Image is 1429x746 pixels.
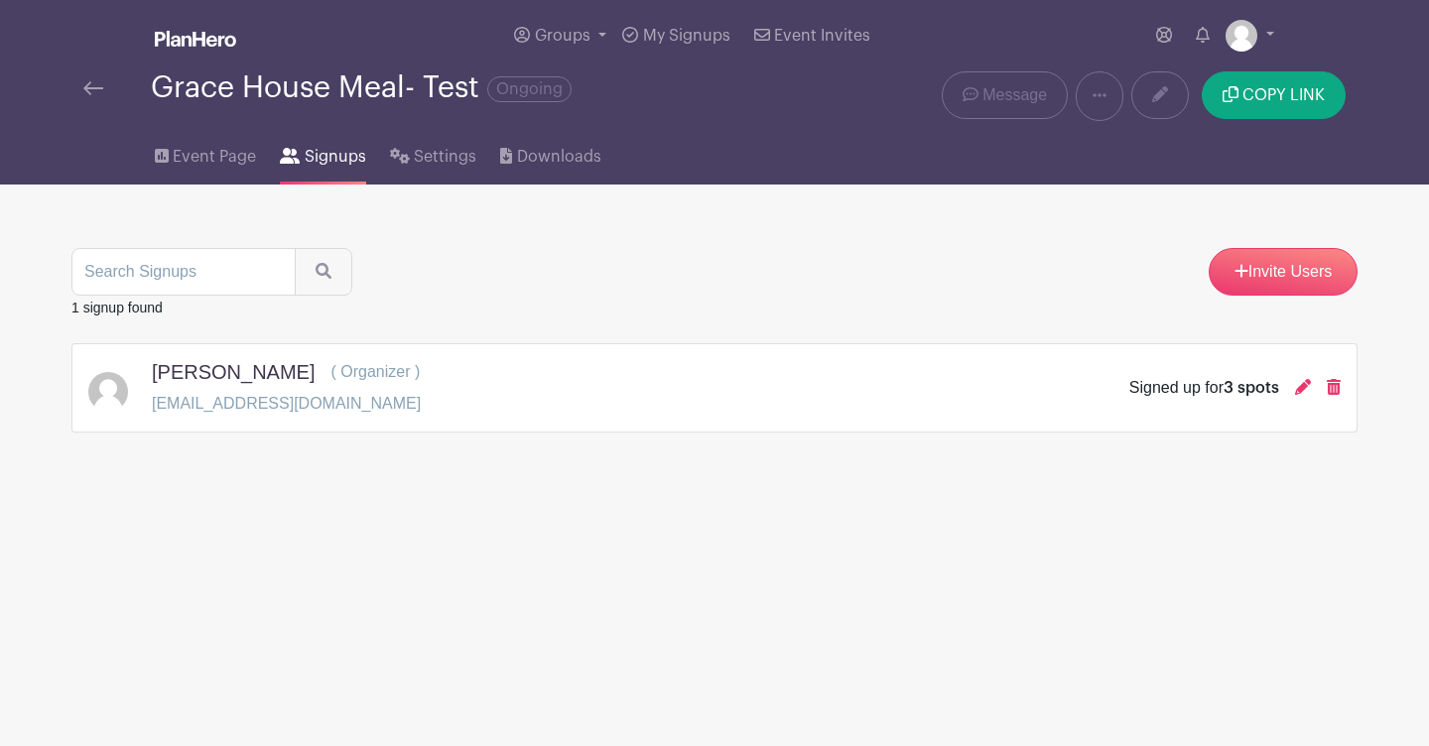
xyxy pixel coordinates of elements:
[1224,380,1279,396] span: 3 spots
[83,81,103,95] img: back-arrow-29a5d9b10d5bd6ae65dc969a981735edf675c4d7a1fe02e03b50dbd4ba3cdb55.svg
[88,372,128,412] img: default-ce2991bfa6775e67f084385cd625a349d9dcbb7a52a09fb2fda1e96e2d18dcdb.png
[1202,71,1346,119] button: COPY LINK
[152,360,315,384] h5: [PERSON_NAME]
[500,121,600,185] a: Downloads
[942,71,1068,119] a: Message
[774,28,870,44] span: Event Invites
[1242,87,1325,103] span: COPY LINK
[71,300,163,315] small: 1 signup found
[155,31,236,47] img: logo_white-6c42ec7e38ccf1d336a20a19083b03d10ae64f83f12c07503d8b9e83406b4c7d.svg
[643,28,730,44] span: My Signups
[152,392,421,416] p: [EMAIL_ADDRESS][DOMAIN_NAME]
[982,83,1047,107] span: Message
[517,145,601,169] span: Downloads
[151,71,572,104] div: Grace House Meal- Test
[330,363,420,380] span: ( Organizer )
[390,121,476,185] a: Settings
[71,248,296,296] input: Search Signups
[414,145,476,169] span: Settings
[305,145,366,169] span: Signups
[1209,248,1358,296] a: Invite Users
[173,145,256,169] span: Event Page
[1226,20,1257,52] img: default-ce2991bfa6775e67f084385cd625a349d9dcbb7a52a09fb2fda1e96e2d18dcdb.png
[155,121,256,185] a: Event Page
[1129,376,1279,400] div: Signed up for
[535,28,590,44] span: Groups
[487,76,572,102] span: Ongoing
[280,121,365,185] a: Signups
